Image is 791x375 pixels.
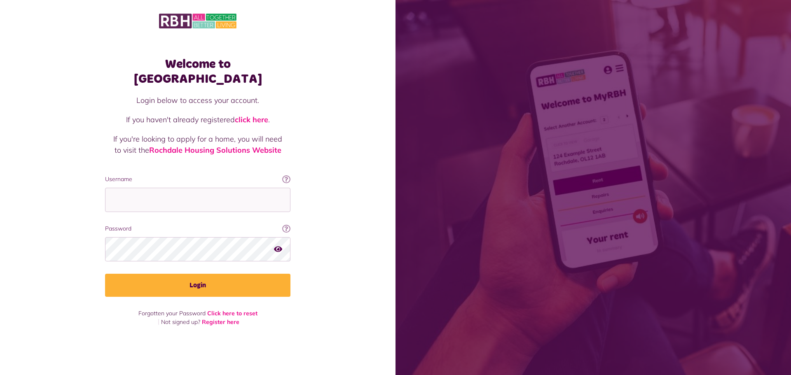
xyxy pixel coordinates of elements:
[105,274,290,297] button: Login
[105,224,290,233] label: Password
[113,133,282,156] p: If you're looking to apply for a home, you will need to visit the
[138,310,206,317] span: Forgotten your Password
[159,12,236,30] img: MyRBH
[113,95,282,106] p: Login below to access your account.
[207,310,257,317] a: Click here to reset
[113,114,282,125] p: If you haven't already registered .
[105,175,290,184] label: Username
[202,318,239,326] a: Register here
[149,145,281,155] a: Rochdale Housing Solutions Website
[161,318,200,326] span: Not signed up?
[105,57,290,86] h1: Welcome to [GEOGRAPHIC_DATA]
[235,115,268,124] a: click here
